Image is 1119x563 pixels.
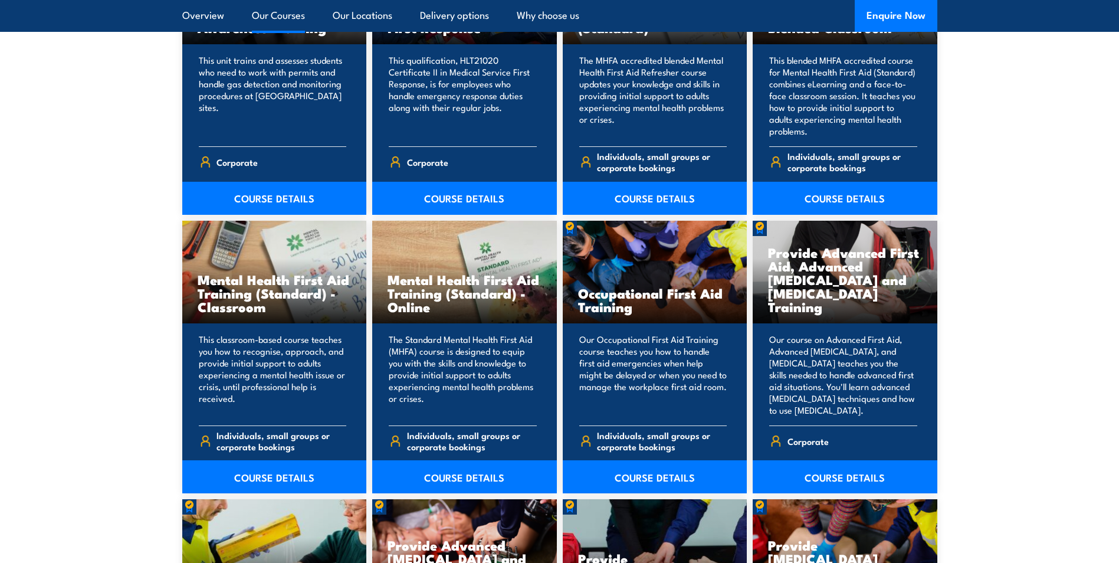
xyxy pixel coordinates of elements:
[389,333,537,416] p: The Standard Mental Health First Aid (MHFA) course is designed to equip you with the skills and k...
[578,286,732,313] h3: Occupational First Aid Training
[563,182,747,215] a: COURSE DETAILS
[579,333,727,416] p: Our Occupational First Aid Training course teaches you how to handle first aid emergencies when h...
[753,182,937,215] a: COURSE DETAILS
[407,430,537,452] span: Individuals, small groups or corporate bookings
[182,460,367,493] a: COURSE DETAILS
[597,150,727,173] span: Individuals, small groups or corporate bookings
[216,430,346,452] span: Individuals, small groups or corporate bookings
[407,153,448,171] span: Corporate
[768,246,922,313] h3: Provide Advanced First Aid, Advanced [MEDICAL_DATA] and [MEDICAL_DATA] Training
[198,273,352,313] h3: Mental Health First Aid Training (Standard) - Classroom
[199,333,347,416] p: This classroom-based course teaches you how to recognise, approach, and provide initial support t...
[563,460,747,493] a: COURSE DETAILS
[579,54,727,137] p: The MHFA accredited blended Mental Health First Aid Refresher course updates your knowledge and s...
[769,54,917,137] p: This blended MHFA accredited course for Mental Health First Aid (Standard) combines eLearning and...
[198,7,352,34] h3: [MEDICAL_DATA] Awareness Training
[372,460,557,493] a: COURSE DETAILS
[199,54,347,137] p: This unit trains and assesses students who need to work with permits and handle gas detection and...
[388,273,542,313] h3: Mental Health First Aid Training (Standard) - Online
[216,153,258,171] span: Corporate
[372,182,557,215] a: COURSE DETAILS
[787,150,917,173] span: Individuals, small groups or corporate bookings
[597,430,727,452] span: Individuals, small groups or corporate bookings
[753,460,937,493] a: COURSE DETAILS
[787,432,829,450] span: Corporate
[389,54,537,137] p: This qualification, HLT21020 Certificate II in Medical Service First Response, is for employees w...
[182,182,367,215] a: COURSE DETAILS
[769,333,917,416] p: Our course on Advanced First Aid, Advanced [MEDICAL_DATA], and [MEDICAL_DATA] teaches you the ski...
